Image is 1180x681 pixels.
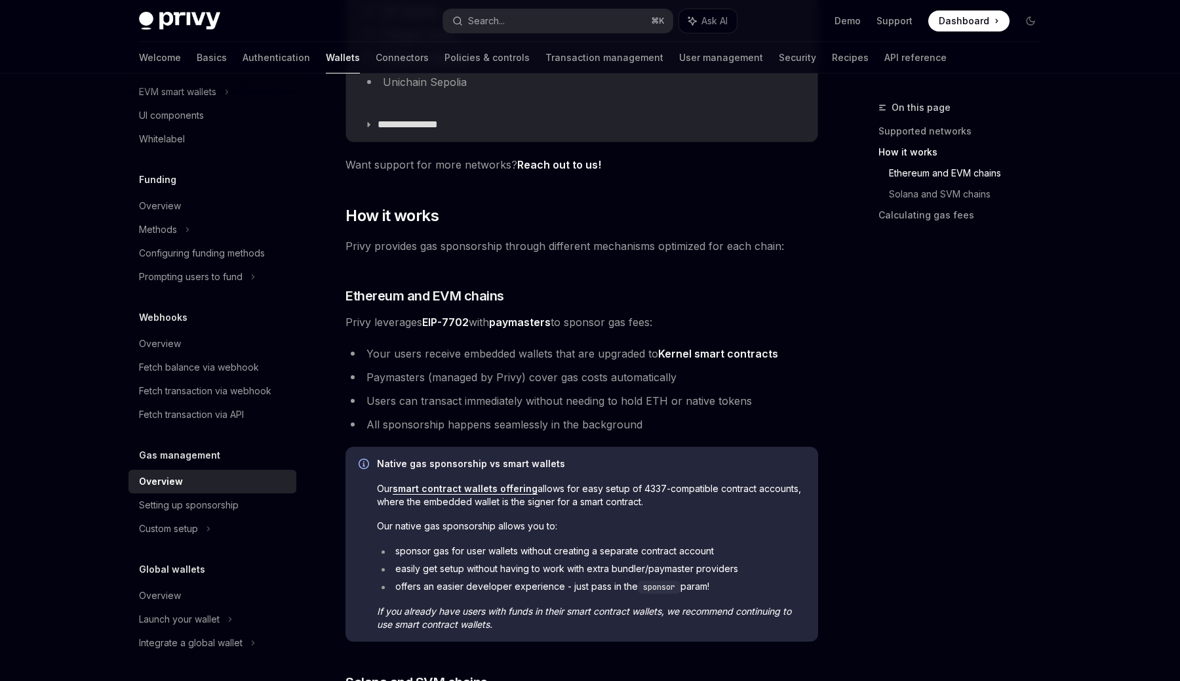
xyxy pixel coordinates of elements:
[345,155,818,174] span: Want support for more networks?
[876,14,913,28] a: Support
[1020,10,1041,31] button: Toggle dark mode
[489,316,551,329] strong: paymasters
[345,344,818,363] li: Your users receive embedded wallets that are upgraded to
[139,12,220,30] img: dark logo
[345,205,439,226] span: How it works
[651,16,665,26] span: ⌘ K
[326,42,360,73] a: Wallets
[128,584,296,608] a: Overview
[139,222,177,237] div: Methods
[128,470,296,493] a: Overview
[139,198,181,214] div: Overview
[377,606,791,630] em: If you already have users with funds in their smart contract wallets, we recommend continuing to ...
[779,42,816,73] a: Security
[139,336,181,352] div: Overview
[468,13,505,29] div: Search...
[139,474,183,489] div: Overview
[139,245,265,261] div: Configuring funding methods
[422,316,469,329] a: EIP-7702
[517,158,601,172] a: Reach out to us!
[377,580,805,594] li: offers an easier developer experience - just pass in the param!
[139,447,220,463] h5: Gas management
[345,368,818,386] li: Paymasters (managed by Privy) cover gas costs automatically
[892,100,951,115] span: On this page
[139,269,243,285] div: Prompting users to fund
[878,142,1052,163] a: How it works
[128,332,296,356] a: Overview
[679,9,737,33] button: Ask AI
[243,42,310,73] a: Authentication
[345,392,818,410] li: Users can transact immediately without needing to hold ETH or native tokens
[889,163,1052,184] a: Ethereum and EVM chains
[128,194,296,218] a: Overview
[128,127,296,151] a: Whitelabel
[889,184,1052,205] a: Solana and SVM chains
[377,520,805,533] span: Our native gas sponsorship allows you to:
[638,581,680,594] code: sponsor
[139,407,244,423] div: Fetch transaction via API
[139,521,198,537] div: Custom setup
[832,42,869,73] a: Recipes
[128,241,296,265] a: Configuring funding methods
[377,545,805,558] li: sponsor gas for user wallets without creating a separate contract account
[701,14,728,28] span: Ask AI
[128,403,296,426] a: Fetch transaction via API
[139,497,239,513] div: Setting up sponsorship
[939,14,989,28] span: Dashboard
[884,42,947,73] a: API reference
[444,42,530,73] a: Policies & controls
[878,121,1052,142] a: Supported networks
[139,562,205,577] h5: Global wallets
[139,383,271,399] div: Fetch transaction via webhook
[197,42,227,73] a: Basics
[139,131,185,147] div: Whitelabel
[128,104,296,127] a: UI components
[377,458,565,469] strong: Native gas sponsorship vs smart wallets
[139,588,181,604] div: Overview
[359,459,372,472] svg: Info
[345,313,818,331] span: Privy leverages with to sponsor gas fees:
[878,205,1052,226] a: Calculating gas fees
[362,73,802,91] li: Unichain Sepolia
[376,42,429,73] a: Connectors
[345,287,504,305] span: Ethereum and EVM chains
[928,10,1010,31] a: Dashboard
[128,379,296,403] a: Fetch transaction via webhook
[128,356,296,379] a: Fetch balance via webhook
[545,42,663,73] a: Transaction management
[139,310,187,325] h5: Webhooks
[377,482,805,508] span: Our allows for easy setup of 4337-compatible contract accounts, where the embedded wallet is the ...
[139,635,243,651] div: Integrate a global wallet
[345,415,818,434] li: All sponsorship happens seamlessly in the background
[679,42,763,73] a: User management
[128,493,296,517] a: Setting up sponsorship
[658,347,778,361] a: Kernel smart contracts
[443,9,673,33] button: Search...⌘K
[139,42,181,73] a: Welcome
[835,14,861,28] a: Demo
[377,562,805,575] li: easily get setup without having to work with extra bundler/paymaster providers
[139,360,259,375] div: Fetch balance via webhook
[139,611,220,627] div: Launch your wallet
[139,108,204,123] div: UI components
[345,237,818,255] span: Privy provides gas sponsorship through different mechanisms optimized for each chain:
[393,483,538,495] a: smart contract wallets offering
[139,172,176,188] h5: Funding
